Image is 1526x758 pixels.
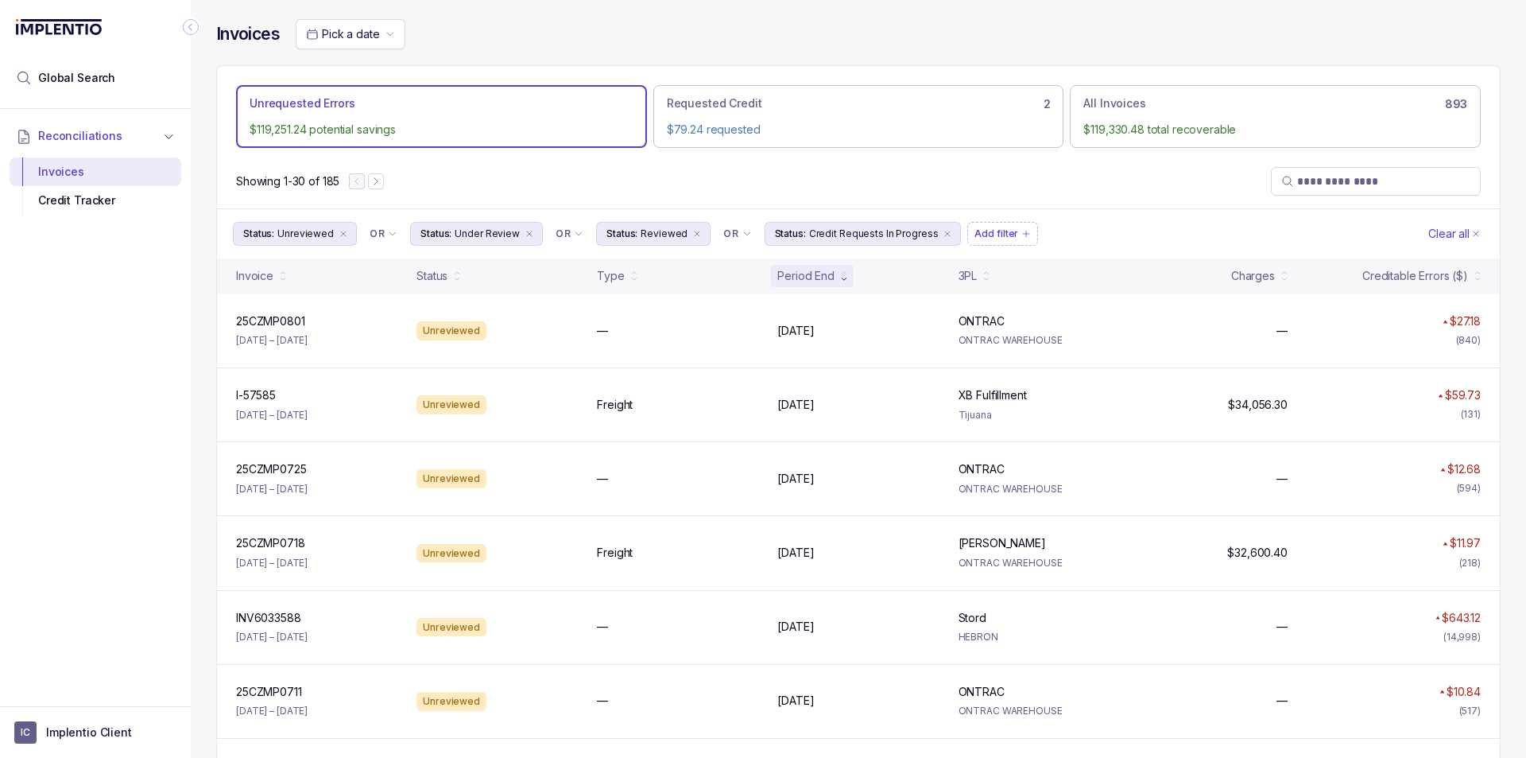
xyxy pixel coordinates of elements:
p: ONTRAC WAREHOUSE [959,703,1120,719]
p: — [1276,693,1288,709]
div: Type [597,268,624,284]
p: Status: [243,226,274,242]
img: red pointer upwards [1435,616,1440,620]
button: Filter Chip Connector undefined [549,223,590,245]
p: HEBRON [959,629,1120,645]
div: Collapse Icon [181,17,200,37]
button: Filter Chip Credit Requests In Progress [765,222,962,246]
p: [DATE] [777,323,814,339]
p: [DATE] [777,397,814,413]
div: Invoice [236,268,273,284]
p: ONTRAC [959,684,1005,700]
span: Pick a date [322,27,379,41]
div: 3PL [959,268,978,284]
p: Freight [597,545,633,561]
p: [DATE] – [DATE] [236,629,308,645]
div: Unreviewed [416,692,486,711]
p: [DATE] [777,619,814,635]
img: red pointer upwards [1443,320,1447,324]
button: Reconciliations [10,119,181,154]
div: remove content [691,227,703,240]
button: Next Page [368,173,384,189]
p: — [1276,471,1288,487]
p: — [597,323,608,339]
p: [DATE] – [DATE] [236,407,308,423]
div: (840) [1456,332,1481,348]
p: — [1276,323,1288,339]
p: [PERSON_NAME] [959,535,1046,551]
div: (517) [1459,703,1481,719]
p: OR [370,227,385,240]
p: $32,600.40 [1227,545,1288,561]
p: [DATE] – [DATE] [236,481,308,497]
h6: 893 [1445,98,1467,111]
li: Filter Chip Connector undefined [556,227,583,240]
div: Unreviewed [416,469,486,488]
button: Clear Filters [1425,222,1484,246]
p: ONTRAC [959,313,1005,329]
p: Tijuana [959,407,1120,423]
p: All Invoices [1083,95,1145,111]
p: — [597,619,608,635]
p: $11.97 [1450,535,1481,551]
button: Date Range Picker [296,19,405,49]
div: Credit Tracker [22,186,168,215]
p: Reviewed [641,226,687,242]
p: Status: [606,226,637,242]
p: Unreviewed [277,226,334,242]
button: User initialsImplentio Client [14,721,176,744]
p: ONTRAC WAREHOUSE [959,332,1120,348]
div: Status [416,268,447,284]
div: Remaining page entries [236,173,339,189]
div: (594) [1457,480,1481,496]
div: (218) [1459,555,1481,571]
p: Unrequested Errors [250,95,354,111]
img: red pointer upwards [1439,690,1444,694]
div: Unreviewed [416,395,486,414]
p: ONTRAC WAREHOUSE [959,481,1120,497]
p: Status: [775,226,806,242]
button: Filter Chip Add filter [967,222,1038,246]
div: remove content [941,227,954,240]
p: Requested Credit [667,95,762,111]
h4: Invoices [216,23,280,45]
p: — [597,693,608,709]
div: Charges [1231,268,1275,284]
p: $119,330.48 total recoverable [1083,122,1467,138]
button: Filter Chip Under Review [410,222,543,246]
p: I-57585 [236,387,276,403]
p: INV6033588 [236,610,301,626]
p: OR [556,227,571,240]
li: Filter Chip Connector undefined [723,227,751,240]
div: Reconciliations [10,154,181,219]
p: — [597,471,608,487]
div: Invoices [22,157,168,186]
div: Unreviewed [416,321,486,340]
span: Reconciliations [38,128,122,144]
div: remove content [523,227,536,240]
li: Filter Chip Connector undefined [370,227,397,240]
p: Freight [597,397,633,413]
div: (14,998) [1443,629,1481,645]
p: $27.18 [1450,313,1481,329]
p: Clear all [1428,226,1470,242]
p: [DATE] – [DATE] [236,332,308,348]
p: 25CZMP0725 [236,461,307,477]
button: Filter Chip Unreviewed [233,222,357,246]
img: red pointer upwards [1443,542,1447,546]
p: 25CZMP0718 [236,535,305,551]
p: Showing 1-30 of 185 [236,173,339,189]
ul: Filter Group [233,222,1425,246]
button: Filter Chip Connector undefined [363,223,404,245]
h6: 2 [1044,98,1051,111]
img: red pointer upwards [1438,394,1443,398]
p: Implentio Client [46,725,132,741]
button: Filter Chip Connector undefined [717,223,757,245]
div: (131) [1461,406,1481,422]
img: red pointer upwards [1440,468,1445,472]
div: Unreviewed [416,618,486,637]
p: Credit Requests In Progress [809,226,939,242]
p: ONTRAC [959,461,1005,477]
